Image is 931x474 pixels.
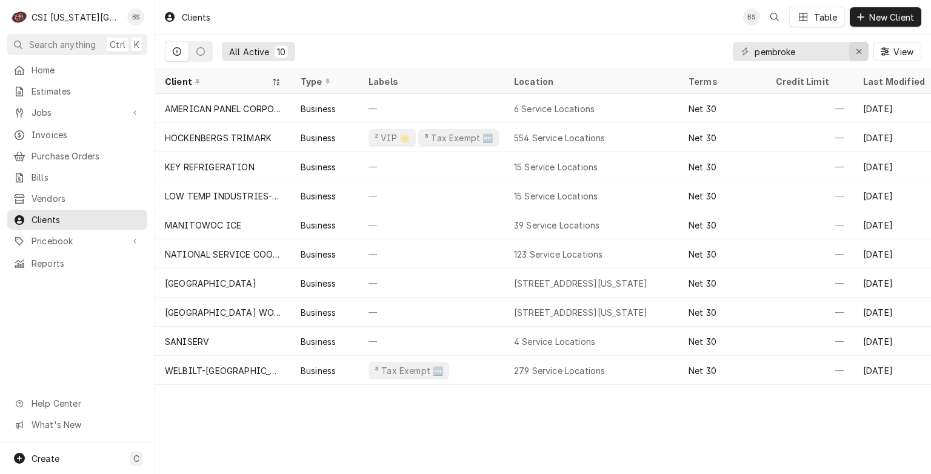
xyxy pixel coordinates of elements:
span: Clients [32,213,141,226]
div: [GEOGRAPHIC_DATA] WORNALL CAMPUS [165,306,281,319]
div: HOCKENBERGS TRIMARK [165,132,272,144]
div: Last Modified [863,75,929,88]
button: Search anythingCtrlK [7,34,147,55]
span: C [133,452,139,465]
div: Business [301,219,336,232]
div: 15 Service Locations [514,190,598,202]
span: Invoices [32,129,141,141]
div: — [359,327,504,356]
div: — [766,181,853,210]
div: Table [814,11,838,24]
div: Business [301,306,336,319]
div: MANITOWOC ICE [165,219,241,232]
div: BS [743,8,760,25]
div: Credit Limit [776,75,841,88]
div: Labels [369,75,495,88]
div: — [359,239,504,269]
div: SANISERV [165,335,209,348]
a: Go to Jobs [7,102,147,122]
a: Purchase Orders [7,146,147,166]
div: — [766,94,853,123]
div: Business [301,161,336,173]
button: New Client [850,7,921,27]
div: — [359,152,504,181]
div: Net 30 [689,335,716,348]
div: KEY REFRIGERATION [165,161,255,173]
a: Go to Help Center [7,393,147,413]
div: ³ Tax Exempt 🆓 [373,364,444,377]
div: Business [301,102,336,115]
div: — [766,269,853,298]
div: Brent Seaba's Avatar [127,8,144,25]
div: Brent Seaba's Avatar [743,8,760,25]
div: Net 30 [689,277,716,290]
a: Estimates [7,81,147,101]
a: Go to What's New [7,415,147,435]
div: — [766,123,853,152]
div: C [11,8,28,25]
span: Pricebook [32,235,123,247]
div: Terms [689,75,754,88]
span: Home [32,64,141,76]
div: 554 Service Locations [514,132,605,144]
span: Ctrl [110,38,125,51]
span: Estimates [32,85,141,98]
div: — [359,298,504,327]
a: Vendors [7,189,147,209]
button: Open search [765,7,784,27]
div: AMERICAN PANEL CORPORATION [165,102,281,115]
div: 15 Service Locations [514,161,598,173]
div: WELBILT-[GEOGRAPHIC_DATA] [165,364,281,377]
div: Client [165,75,269,88]
div: — [766,210,853,239]
div: Business [301,335,336,348]
div: Business [301,277,336,290]
span: View [891,45,916,58]
div: — [766,152,853,181]
div: — [359,94,504,123]
div: ³ Tax Exempt 🆓 [423,132,494,144]
div: — [766,327,853,356]
div: — [766,239,853,269]
div: Business [301,364,336,377]
div: 10 [277,45,285,58]
span: Reports [32,257,141,270]
div: — [359,181,504,210]
div: Net 30 [689,161,716,173]
div: Net 30 [689,248,716,261]
div: CSI Kansas City.'s Avatar [11,8,28,25]
div: Type [301,75,347,88]
div: Net 30 [689,190,716,202]
button: Erase input [849,42,869,61]
div: Net 30 [689,306,716,319]
span: New Client [867,11,916,24]
a: Go to Pricebook [7,231,147,251]
div: — [359,269,504,298]
div: Business [301,132,336,144]
div: Net 30 [689,132,716,144]
div: NATIONAL SERVICE COOPERATIVE [165,248,281,261]
input: Keyword search [755,42,846,61]
div: 6 Service Locations [514,102,595,115]
div: [STREET_ADDRESS][US_STATE] [514,277,647,290]
div: All Active [229,45,270,58]
div: Net 30 [689,364,716,377]
a: Invoices [7,125,147,145]
div: [GEOGRAPHIC_DATA] [165,277,256,290]
div: CSI [US_STATE][GEOGRAPHIC_DATA]. [32,11,121,24]
span: Help Center [32,397,140,410]
div: Net 30 [689,102,716,115]
div: 123 Service Locations [514,248,602,261]
div: Location [514,75,669,88]
span: Search anything [29,38,96,51]
span: K [134,38,139,51]
a: Clients [7,210,147,230]
div: 39 Service Locations [514,219,599,232]
div: Business [301,190,336,202]
span: Jobs [32,106,123,119]
span: Bills [32,171,141,184]
div: LOW TEMP INDUSTRIES-LTI [165,190,281,202]
a: Home [7,60,147,80]
button: View [873,42,921,61]
div: ² VIP 🌟 [373,132,411,144]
